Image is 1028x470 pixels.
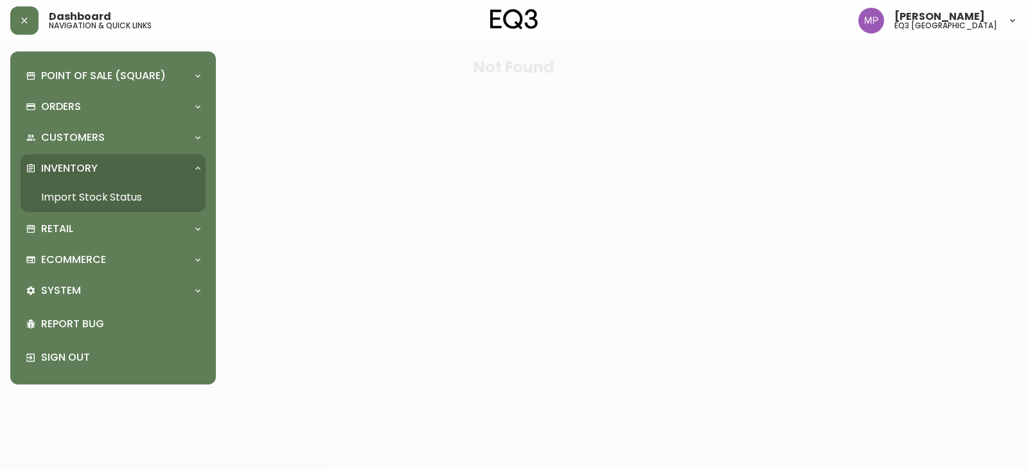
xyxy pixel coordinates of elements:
[21,246,206,274] div: Ecommerce
[858,8,884,33] img: 898fb1fef72bdc68defcae31627d8d29
[41,69,166,83] p: Point of Sale (Square)
[41,222,73,236] p: Retail
[490,9,538,30] img: logo
[21,123,206,152] div: Customers
[894,22,997,30] h5: eq3 [GEOGRAPHIC_DATA]
[49,22,152,30] h5: navigation & quick links
[21,341,206,374] div: Sign Out
[49,12,111,22] span: Dashboard
[41,131,105,145] p: Customers
[21,93,206,121] div: Orders
[41,350,200,365] p: Sign Out
[21,307,206,341] div: Report Bug
[21,215,206,243] div: Retail
[41,284,81,298] p: System
[41,100,81,114] p: Orders
[21,62,206,90] div: Point of Sale (Square)
[41,317,200,331] p: Report Bug
[41,253,106,267] p: Ecommerce
[21,154,206,183] div: Inventory
[21,276,206,305] div: System
[41,161,98,176] p: Inventory
[894,12,985,22] span: [PERSON_NAME]
[21,183,206,212] a: Import Stock Status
